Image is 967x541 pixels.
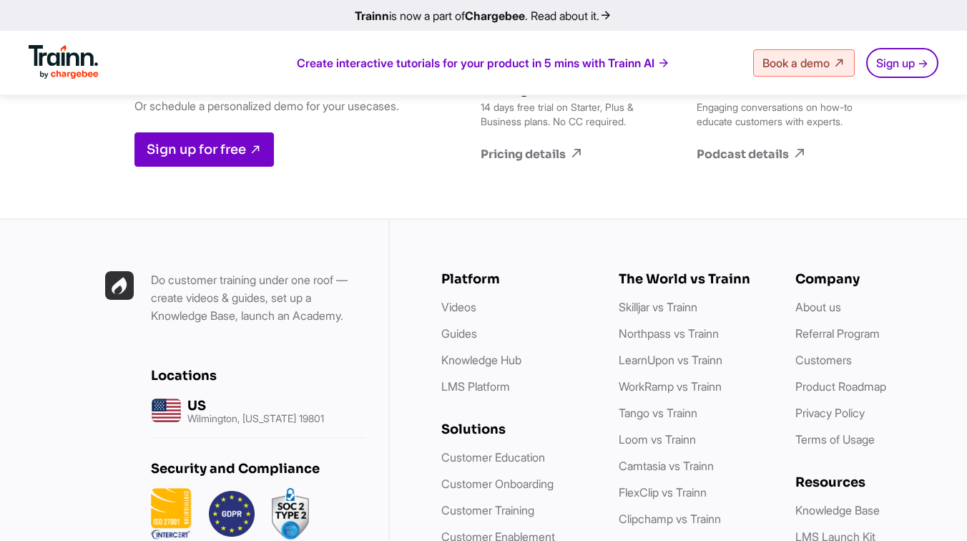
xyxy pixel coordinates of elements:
b: Chargebee [465,9,525,23]
p: Create an account and explore Trainn free for 14 days. Or schedule a personalized demo for your u... [134,79,406,115]
h6: US [187,398,324,414]
a: Privacy Policy [795,406,865,420]
p: Wilmington, [US_STATE] 19801 [187,414,324,424]
iframe: Chat Widget [895,472,967,541]
a: Knowledge Base [795,503,880,517]
a: WorkRamp vs Trainn [619,379,722,394]
img: GDPR.png [209,488,255,540]
img: us headquarters [151,395,182,426]
a: LMS Platform [441,379,510,394]
a: Sign up for free [134,132,274,167]
h6: Solutions [441,421,590,437]
a: Loom vs Trainn [619,432,696,447]
img: ISO [151,488,192,540]
h6: The World vs Trainn [619,271,767,287]
h6: Company [795,271,944,287]
a: Customer Education [441,450,545,464]
a: Skilljar vs Trainn [619,300,697,314]
img: Trainn | everything under one roof [105,271,134,300]
a: FlexClip vs Trainn [619,485,707,499]
a: Create interactive tutorials for your product in 5 mins with Trainn AI [297,55,670,71]
b: Trainn [355,9,389,23]
a: Knowledge Hub [441,353,521,367]
a: LearnUpon vs Trainn [619,353,722,367]
p: Do customer training under one roof — create videos & guides, set up a Knowledge Base, launch an ... [151,271,365,325]
img: Trainn Logo [29,45,99,79]
a: Customer Training [441,503,534,517]
span: Create interactive tutorials for your product in 5 mins with Trainn AI [297,55,654,71]
a: Customer Onboarding [441,477,554,491]
a: Tango vs Trainn [619,406,697,420]
img: soc2 [272,488,309,540]
a: Camtasia vs Trainn [619,459,714,473]
p: 14 days free trial on Starter, Plus & Business plans. No CC required. [481,100,645,129]
h6: Locations [151,368,365,384]
a: Customers [795,353,852,367]
h6: Security and Compliance [151,461,365,477]
a: Guides [441,326,477,341]
a: Northpass vs Trainn [619,326,719,341]
a: Referral Program [795,326,880,341]
a: Book a demo [753,49,855,77]
span: Book a demo [762,56,830,70]
a: Podcast details [697,146,861,162]
p: Engaging conversations on how-to educate customers with experts. [697,100,861,129]
a: Clipchamp vs Trainn [619,512,721,526]
a: Videos [441,300,476,314]
a: Terms of Usage [795,432,875,447]
h6: Platform [441,271,590,287]
a: Sign up → [866,48,938,78]
a: Product Roadmap [795,379,886,394]
a: About us [795,300,841,314]
a: Pricing details [481,146,645,162]
h6: Resources [795,474,944,490]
